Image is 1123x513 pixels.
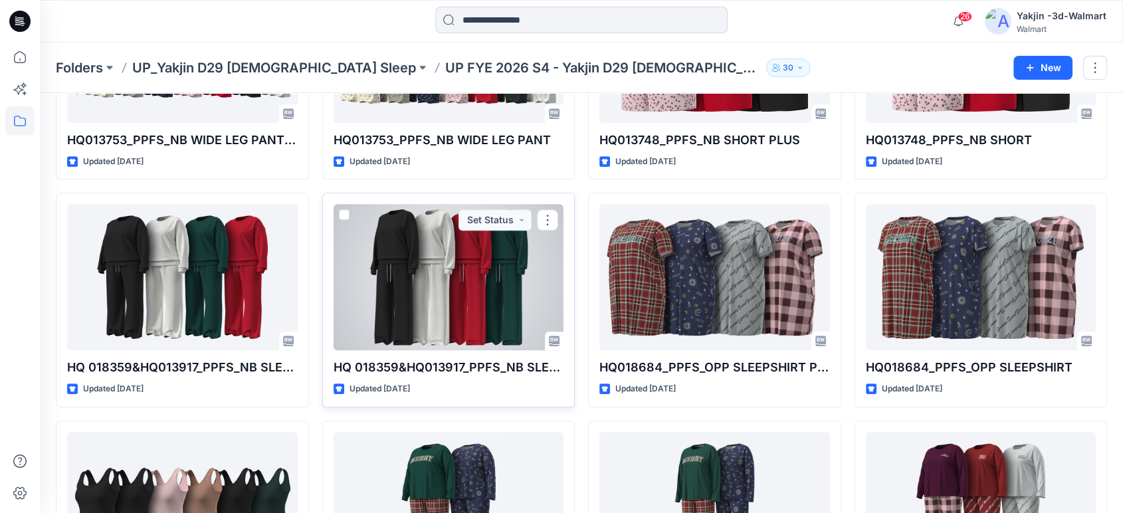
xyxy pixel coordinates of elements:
[83,382,144,396] p: Updated [DATE]
[599,358,830,377] p: HQ018684_PPFS_OPP SLEEPSHIRT PLUS
[599,131,830,150] p: HQ013748_PPFS_NB SHORT PLUS
[1017,8,1106,24] div: Yakjin -3d-Walmart
[56,58,103,77] a: Folders
[866,204,1096,350] a: HQ018684_PPFS_OPP SLEEPSHIRT
[615,382,676,396] p: Updated [DATE]
[67,131,298,150] p: HQ013753_PPFS_NB WIDE LEG PANT PLUS
[1017,24,1106,34] div: Walmart
[350,155,410,169] p: Updated [DATE]
[783,60,793,75] p: 30
[67,358,298,377] p: HQ 018359&HQ013917_PPFS_NB SLEEPWEAR LOUNGE SET_PLUS
[1013,56,1072,80] button: New
[132,58,416,77] a: UP_Yakjin D29 [DEMOGRAPHIC_DATA] Sleep
[882,155,942,169] p: Updated [DATE]
[334,204,564,350] a: HQ 018359&HQ013917_PPFS_NB SLEEPWEAR LOUNGE SET
[334,131,564,150] p: HQ013753_PPFS_NB WIDE LEG PANT
[766,58,810,77] button: 30
[866,358,1096,377] p: HQ018684_PPFS_OPP SLEEPSHIRT
[958,11,972,22] span: 26
[882,382,942,396] p: Updated [DATE]
[615,155,676,169] p: Updated [DATE]
[334,358,564,377] p: HQ 018359&HQ013917_PPFS_NB SLEEPWEAR LOUNGE SET
[599,204,830,350] a: HQ018684_PPFS_OPP SLEEPSHIRT PLUS
[350,382,410,396] p: Updated [DATE]
[445,58,761,77] p: UP FYE 2026 S4 - Yakjin D29 [DEMOGRAPHIC_DATA] Sleepwear
[985,8,1011,35] img: avatar
[866,131,1096,150] p: HQ013748_PPFS_NB SHORT
[67,204,298,350] a: HQ 018359&HQ013917_PPFS_NB SLEEPWEAR LOUNGE SET_PLUS
[83,155,144,169] p: Updated [DATE]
